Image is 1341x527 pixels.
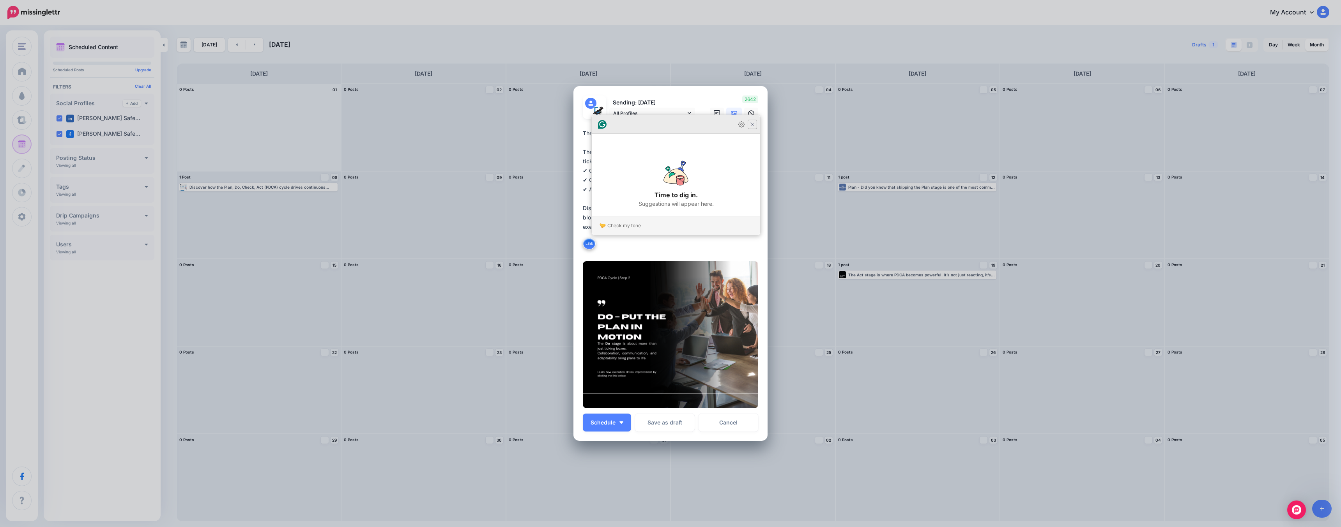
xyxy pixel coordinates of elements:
[583,414,631,432] button: Schedule
[635,414,695,432] button: Save as draft
[583,261,758,408] img: 1BZ6FZ7E2NUINU3JCOECJ349CD001JGY.png
[1287,500,1306,519] div: Open Intercom Messenger
[613,109,686,117] span: All Profiles
[583,129,762,232] div: The Do Stage – Turning Plans into Action The Do stage is where your plans come alive. It’s not ju...
[585,98,596,109] img: user_default_image.png
[619,421,623,424] img: arrow-down-white.png
[593,105,604,117] img: 434430668_122097033374281313_6044682511316792777_n-bsa146100.jpg
[583,129,762,250] textarea: To enrich screen reader interactions, please activate Accessibility in Grammarly extension settings
[742,95,758,103] span: 2642
[699,414,758,432] a: Cancel
[583,238,596,249] button: Link
[591,420,616,425] span: Schedule
[609,108,695,119] a: All Profiles
[609,98,695,107] p: Sending: [DATE]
